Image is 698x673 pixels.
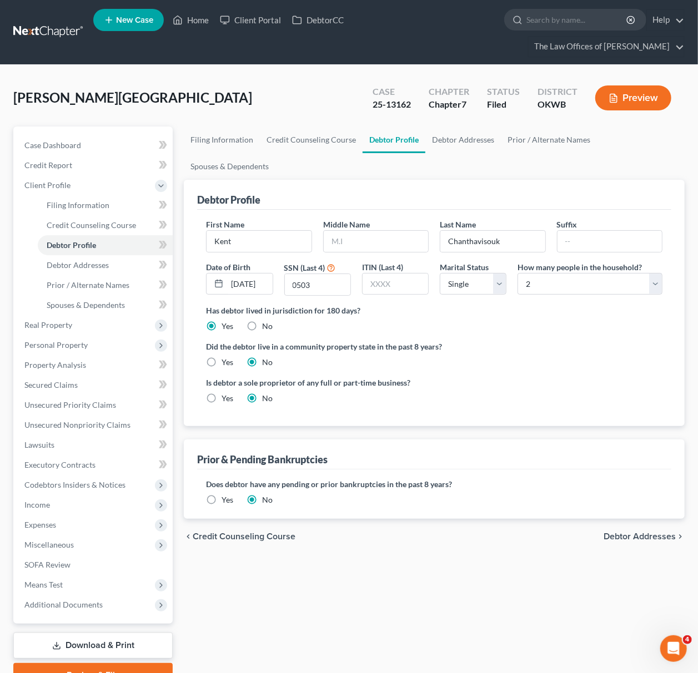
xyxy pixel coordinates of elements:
[518,261,642,273] label: How many people in the household?
[206,478,662,490] label: Does debtor have any pending or prior bankruptcies in the past 8 years?
[222,393,233,404] label: Yes
[287,10,349,30] a: DebtorCC
[227,274,272,295] input: MM/DD/YYYY
[262,321,273,332] label: No
[16,155,173,175] a: Credit Report
[323,219,370,230] label: Middle Name
[363,126,425,153] a: Debtor Profile
[285,274,350,295] input: XXXX
[184,126,260,153] a: Filing Information
[222,357,233,368] label: Yes
[16,395,173,415] a: Unsecured Priority Claims
[529,37,684,57] a: The Law Offices of [PERSON_NAME]
[193,532,295,541] span: Credit Counseling Course
[38,235,173,255] a: Debtor Profile
[47,280,129,290] span: Prior / Alternate Names
[47,300,125,310] span: Spouses & Dependents
[262,393,273,404] label: No
[16,415,173,435] a: Unsecured Nonpriority Claims
[683,635,692,644] span: 4
[604,532,685,541] button: Debtor Addresses chevron_right
[24,360,86,370] span: Property Analysis
[262,494,273,505] label: No
[47,260,109,270] span: Debtor Addresses
[47,240,96,250] span: Debtor Profile
[425,126,501,153] a: Debtor Addresses
[604,532,676,541] span: Debtor Addresses
[429,85,469,98] div: Chapter
[16,555,173,575] a: SOFA Review
[24,560,71,569] span: SOFA Review
[262,357,273,368] label: No
[440,261,489,273] label: Marital Status
[184,153,275,180] a: Spouses & Dependents
[24,160,72,170] span: Credit Report
[197,453,328,466] div: Prior & Pending Bankruptcies
[24,140,81,150] span: Case Dashboard
[24,580,63,589] span: Means Test
[24,380,78,389] span: Secured Claims
[38,255,173,275] a: Debtor Addresses
[373,98,411,111] div: 25-13162
[538,85,578,98] div: District
[24,500,50,509] span: Income
[461,99,466,109] span: 7
[24,320,72,330] span: Real Property
[24,420,130,429] span: Unsecured Nonpriority Claims
[13,89,252,105] span: [PERSON_NAME][GEOGRAPHIC_DATA]
[47,200,109,210] span: Filing Information
[440,219,476,230] label: Last Name
[206,261,250,273] label: Date of Birth
[429,98,469,111] div: Chapter
[24,460,96,469] span: Executory Contracts
[284,262,325,274] label: SSN (Last 4)
[222,494,233,505] label: Yes
[38,275,173,295] a: Prior / Alternate Names
[184,532,193,541] i: chevron_left
[324,231,428,252] input: M.I
[363,274,428,295] input: XXXX
[647,10,684,30] a: Help
[660,635,687,662] iframe: Intercom live chat
[16,135,173,155] a: Case Dashboard
[24,440,54,449] span: Lawsuits
[676,532,685,541] i: chevron_right
[38,195,173,215] a: Filing Information
[487,85,520,98] div: Status
[207,231,311,252] input: --
[116,16,153,24] span: New Case
[206,377,429,388] label: Is debtor a sole proprietor of any full or part-time business?
[38,295,173,315] a: Spouses & Dependents
[206,219,244,230] label: First Name
[16,355,173,375] a: Property Analysis
[487,98,520,111] div: Filed
[24,400,116,409] span: Unsecured Priority Claims
[24,540,74,549] span: Miscellaneous
[197,193,260,206] div: Debtor Profile
[440,231,545,252] input: --
[373,85,411,98] div: Case
[24,520,56,529] span: Expenses
[16,435,173,455] a: Lawsuits
[362,261,403,273] label: ITIN (Last 4)
[16,455,173,475] a: Executory Contracts
[184,532,295,541] button: chevron_left Credit Counseling Course
[206,341,662,352] label: Did the debtor live in a community property state in the past 8 years?
[260,126,363,153] a: Credit Counseling Course
[24,180,71,190] span: Client Profile
[38,215,173,235] a: Credit Counseling Course
[222,321,233,332] label: Yes
[557,219,578,230] label: Suffix
[24,340,88,350] span: Personal Property
[595,85,671,110] button: Preview
[24,600,103,609] span: Additional Documents
[47,220,136,230] span: Credit Counseling Course
[24,480,125,489] span: Codebtors Insiders & Notices
[16,375,173,395] a: Secured Claims
[538,98,578,111] div: OKWB
[214,10,287,30] a: Client Portal
[206,305,662,316] label: Has debtor lived in jurisdiction for 180 days?
[13,632,173,659] a: Download & Print
[501,126,597,153] a: Prior / Alternate Names
[526,9,628,30] input: Search by name...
